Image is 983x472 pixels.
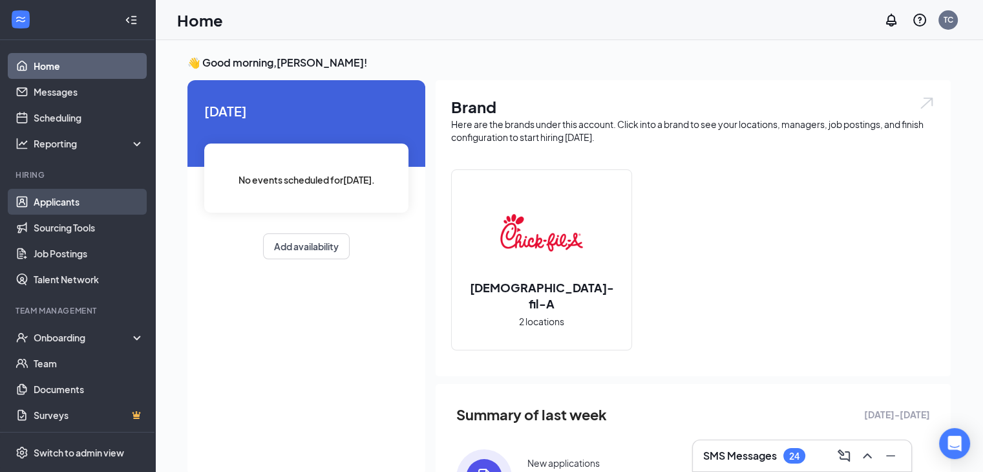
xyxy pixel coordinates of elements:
div: Hiring [16,169,142,180]
a: Talent Network [34,266,144,292]
div: 24 [789,451,799,462]
span: [DATE] [204,101,408,121]
div: Open Intercom Messenger [939,428,970,459]
a: Team [34,350,144,376]
div: Switch to admin view [34,446,124,459]
svg: ChevronUp [860,448,875,464]
a: Scheduling [34,105,144,131]
button: Add availability [263,233,350,259]
button: ComposeMessage [834,445,854,466]
span: 2 locations [519,314,564,328]
svg: UserCheck [16,331,28,344]
svg: Analysis [16,137,28,150]
div: Onboarding [34,331,133,344]
svg: Minimize [883,448,898,464]
svg: QuestionInfo [912,12,927,28]
svg: Collapse [125,14,138,27]
a: Home [34,53,144,79]
a: Documents [34,376,144,402]
a: Sourcing Tools [34,215,144,241]
button: Minimize [880,445,901,466]
h3: 👋 Good morning, [PERSON_NAME] ! [187,56,951,70]
span: No events scheduled for [DATE] . [238,173,375,187]
h1: Home [177,9,223,31]
img: Chick-fil-A [500,191,583,274]
a: Applicants [34,189,144,215]
a: SurveysCrown [34,402,144,428]
div: Reporting [34,137,145,150]
img: open.6027fd2a22e1237b5b06.svg [918,96,935,111]
div: Here are the brands under this account. Click into a brand to see your locations, managers, job p... [451,118,935,144]
div: New applications [527,456,600,469]
svg: Settings [16,446,28,459]
div: TC [944,14,953,25]
svg: WorkstreamLogo [14,13,27,26]
h2: [DEMOGRAPHIC_DATA]-fil-A [452,279,631,312]
a: Job Postings [34,241,144,266]
svg: Notifications [883,12,899,28]
a: Messages [34,79,144,105]
h1: Brand [451,96,935,118]
button: ChevronUp [857,445,878,466]
span: Summary of last week [456,403,607,426]
h3: SMS Messages [703,449,777,463]
svg: ComposeMessage [836,448,852,464]
span: [DATE] - [DATE] [864,407,930,422]
div: Team Management [16,305,142,316]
